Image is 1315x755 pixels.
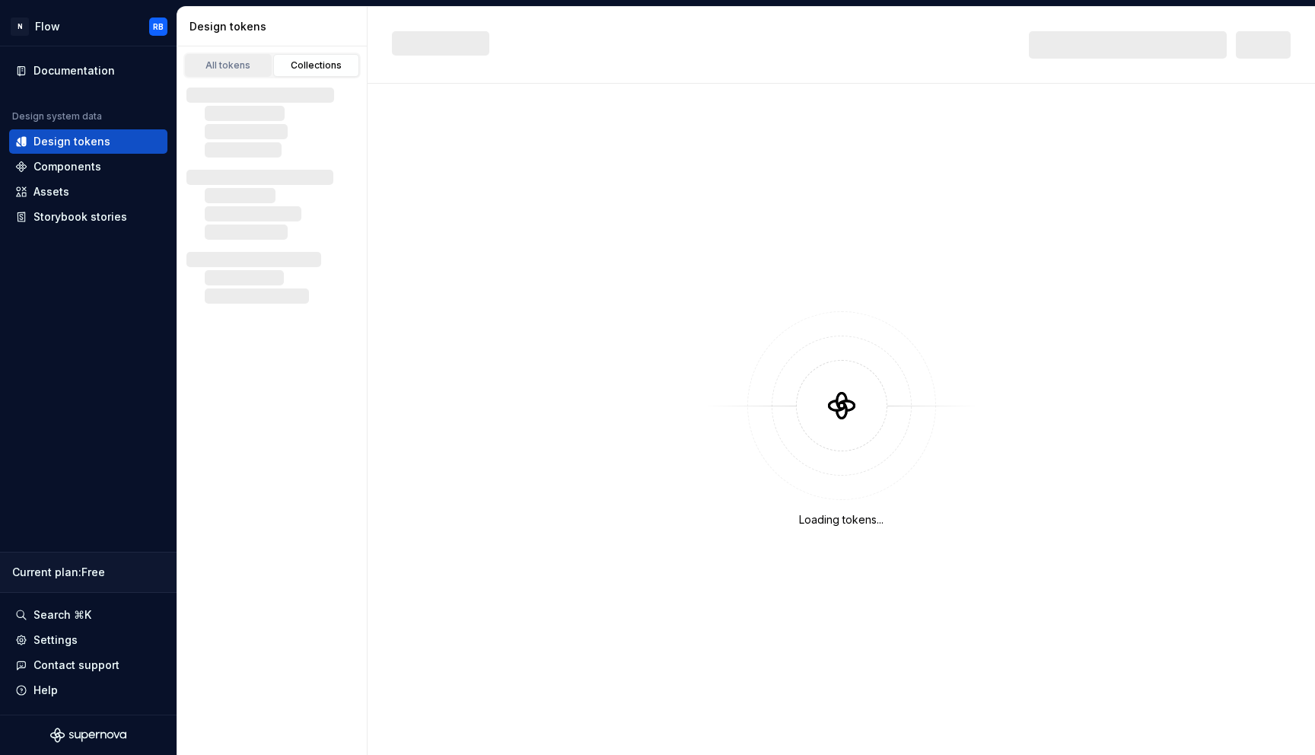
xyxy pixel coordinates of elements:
[33,658,119,673] div: Contact support
[33,607,91,623] div: Search ⌘K
[33,159,101,174] div: Components
[279,59,355,72] div: Collections
[9,180,167,204] a: Assets
[9,678,167,702] button: Help
[9,628,167,652] a: Settings
[9,129,167,154] a: Design tokens
[12,565,164,580] div: Current plan : Free
[189,19,361,34] div: Design tokens
[33,209,127,225] div: Storybook stories
[9,603,167,627] button: Search ⌘K
[9,59,167,83] a: Documentation
[35,19,60,34] div: Flow
[3,10,174,43] button: NFlowRB
[799,512,884,527] div: Loading tokens...
[9,653,167,677] button: Contact support
[11,18,29,36] div: N
[190,59,266,72] div: All tokens
[153,21,164,33] div: RB
[33,184,69,199] div: Assets
[50,728,126,743] svg: Supernova Logo
[33,632,78,648] div: Settings
[33,134,110,149] div: Design tokens
[12,110,102,123] div: Design system data
[9,155,167,179] a: Components
[33,63,115,78] div: Documentation
[9,205,167,229] a: Storybook stories
[33,683,58,698] div: Help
